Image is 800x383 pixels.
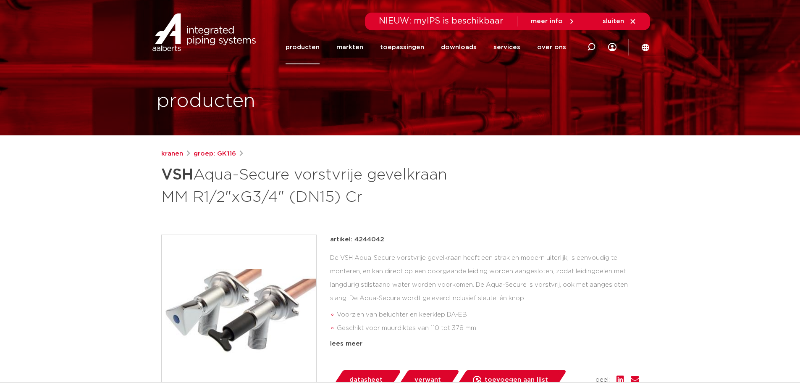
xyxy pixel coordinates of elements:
[537,30,566,64] a: over ons
[330,251,639,335] div: De VSH Aqua-Secure vorstvrije gevelkraan heeft een strak en modern uiterlijk, is eenvoudig te mon...
[337,322,639,335] li: Geschikt voor muurdiktes van 110 tot 378 mm
[379,17,504,25] span: NIEUW: myIPS is beschikbaar
[531,18,575,25] a: meer info
[608,30,616,64] div: my IPS
[603,18,624,24] span: sluiten
[161,149,183,159] a: kranen
[441,30,477,64] a: downloads
[493,30,520,64] a: services
[330,235,384,245] p: artikel: 4244042
[380,30,424,64] a: toepassingen
[161,167,193,182] strong: VSH
[531,18,563,24] span: meer info
[286,30,566,64] nav: Menu
[330,339,639,349] div: lees meer
[337,308,639,322] li: Voorzien van beluchter en keerklep DA-EB
[603,18,637,25] a: sluiten
[161,162,477,208] h1: Aqua-Secure vorstvrije gevelkraan MM R1/2"xG3/4" (DN15) Cr
[157,88,255,115] h1: producten
[336,30,363,64] a: markten
[194,149,236,159] a: groep: GK116
[286,30,320,64] a: producten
